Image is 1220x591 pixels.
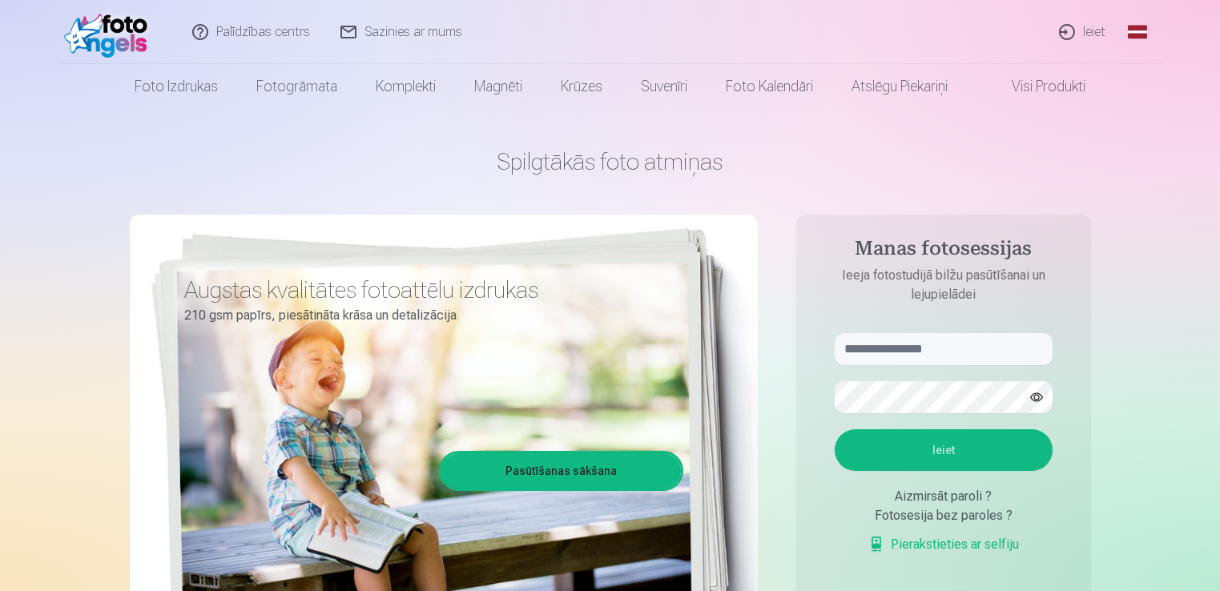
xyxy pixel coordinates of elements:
p: 210 gsm papīrs, piesātināta krāsa un detalizācija [184,304,671,327]
h1: Spilgtākās foto atmiņas [130,147,1091,176]
a: Visi produkti [967,64,1105,109]
div: Fotosesija bez paroles ? [835,506,1053,525]
a: Foto izdrukas [115,64,237,109]
button: Ieiet [835,429,1053,471]
a: Fotogrāmata [237,64,356,109]
a: Komplekti [356,64,455,109]
img: /fa1 [64,6,156,58]
a: Pasūtīšanas sākšana [441,453,681,488]
p: Ieeja fotostudijā bilžu pasūtīšanai un lejupielādei [819,266,1069,304]
a: Foto kalendāri [707,64,832,109]
div: Aizmirsāt paroli ? [835,487,1053,506]
a: Suvenīri [622,64,707,109]
a: Atslēgu piekariņi [832,64,967,109]
h3: Augstas kvalitātes fotoattēlu izdrukas [184,275,671,304]
h4: Manas fotosessijas [819,237,1069,266]
a: Pierakstieties ar selfiju [868,535,1019,554]
a: Krūzes [542,64,622,109]
a: Magnēti [455,64,542,109]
